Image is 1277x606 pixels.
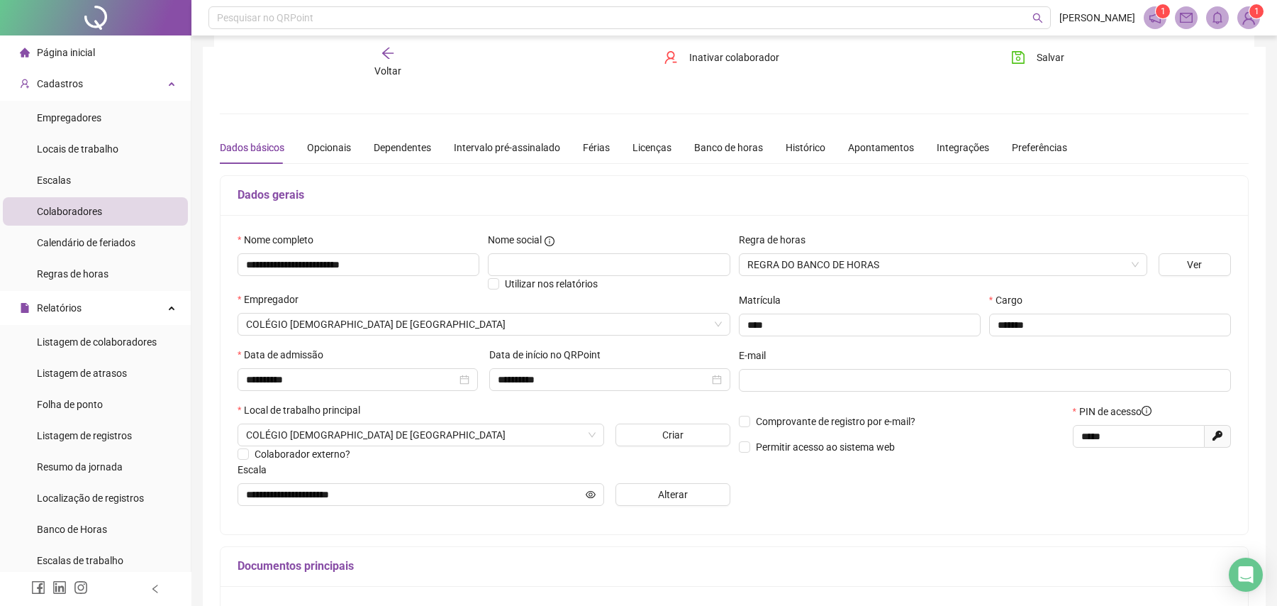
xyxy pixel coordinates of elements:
span: Folha de ponto [37,399,103,410]
span: Comprovante de registro por e-mail? [756,416,915,427]
span: RUA E Nº07 1ª ETAPA CASTELO BRANCO [246,424,596,446]
div: Férias [583,140,610,155]
span: Resumo da jornada [37,461,123,473]
div: Histórico [786,140,825,155]
span: PIN de acesso [1079,404,1151,419]
div: Opcionais [307,140,351,155]
span: user-add [20,79,30,89]
span: Escalas [37,175,71,186]
span: Utilizar nos relatórios [505,278,598,290]
span: info-circle [545,236,554,246]
h5: Dados gerais [238,187,1231,204]
span: Página inicial [37,47,95,58]
span: mail [1180,11,1193,24]
span: home [20,48,30,57]
span: Salvar [1037,50,1064,65]
span: linkedin [52,580,67,595]
span: Colaboradores [37,206,102,217]
span: Relatórios [37,302,82,314]
button: Criar [615,424,730,446]
span: Cadastros [37,78,83,89]
span: search [1032,13,1043,23]
span: Colaborador externo? [255,448,350,460]
label: Escala [238,462,276,478]
label: Local de trabalho principal [238,402,369,418]
img: 68789 [1238,7,1259,28]
label: Regra de horas [739,232,815,248]
label: Data de admissão [238,347,333,363]
span: facebook [31,580,45,595]
div: Preferências [1012,140,1067,155]
span: Inativar colaborador [689,50,779,65]
sup: 1 [1156,4,1170,18]
div: Banco de horas [694,140,763,155]
span: Permitir acesso ao sistema web [756,441,895,453]
span: bell [1211,11,1224,24]
div: Open Intercom Messenger [1229,558,1263,592]
span: Voltar [374,65,401,77]
span: notification [1149,11,1161,24]
div: Integrações [937,140,989,155]
div: Dados básicos [220,140,284,155]
span: eye [586,490,596,500]
button: Ver [1159,253,1231,276]
div: Apontamentos [848,140,914,155]
span: user-delete [664,50,678,65]
span: info-circle [1142,406,1151,416]
h5: Documentos principais [238,558,1231,575]
span: Listagem de registros [37,430,132,441]
span: [PERSON_NAME] [1059,10,1135,26]
span: Banco de Horas [37,524,107,535]
span: 1 [1254,6,1259,16]
button: Inativar colaborador [653,46,790,69]
label: Empregador [238,292,308,307]
span: Listagem de atrasos [37,368,127,379]
span: left [150,584,160,594]
label: Cargo [989,292,1032,308]
span: instagram [74,580,88,595]
span: COLÉGIO ADVENTISTA DE CASTELO BRANCO [246,314,722,335]
span: Alterar [658,487,688,502]
span: save [1011,50,1025,65]
label: Matrícula [739,292,790,308]
span: file [20,303,30,313]
span: Nome social [488,232,542,248]
span: Empregadores [37,112,101,123]
span: arrow-left [381,46,395,60]
div: Licenças [632,140,671,155]
span: Ver [1187,257,1202,272]
label: E-mail [739,348,775,363]
div: Dependentes [374,140,431,155]
button: Alterar [615,483,730,506]
label: Data de início no QRPoint [489,347,610,363]
span: Calendário de feriados [37,237,135,248]
span: Listagem de colaboradores [37,336,157,348]
sup: Atualize o seu contato no menu Meus Dados [1249,4,1264,18]
span: Regras de horas [37,268,108,280]
label: Nome completo [238,232,323,248]
span: REGRA DO BANCO DE HORAS [747,254,1139,275]
span: 1 [1161,6,1166,16]
span: Escalas de trabalho [37,555,123,566]
div: Intervalo pré-assinalado [454,140,560,155]
span: Locais de trabalho [37,143,118,155]
span: Criar [662,427,684,443]
span: Localização de registros [37,492,144,504]
button: Salvar [1000,46,1075,69]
